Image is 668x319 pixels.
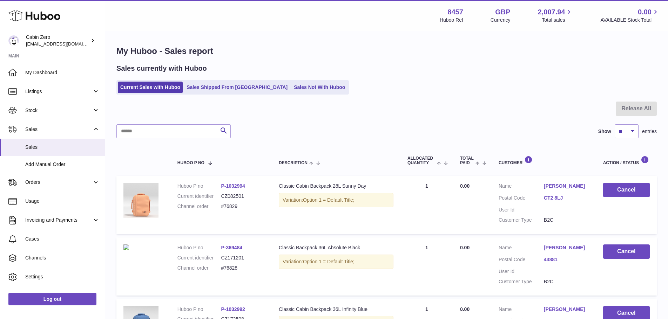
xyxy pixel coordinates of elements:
[118,82,183,93] a: Current Sales with Huboo
[460,245,470,250] span: 0.00
[221,306,245,312] a: P-1032992
[25,255,100,261] span: Channels
[544,195,589,201] a: CT2 8LJ
[279,183,393,189] div: Classic Cabin Backpack 28L Sunny Day
[25,107,92,114] span: Stock
[460,156,474,165] span: Total paid
[221,255,265,261] dd: CZ171201
[25,217,92,223] span: Invoicing and Payments
[603,244,650,259] button: Cancel
[499,244,544,253] dt: Name
[542,17,573,23] span: Total sales
[25,126,92,133] span: Sales
[499,256,544,265] dt: Postal Code
[25,144,100,151] span: Sales
[544,217,589,223] dd: B2C
[400,176,453,234] td: 1
[26,34,89,47] div: Cabin Zero
[499,268,544,275] dt: User Id
[25,273,100,280] span: Settings
[279,161,308,165] span: Description
[538,7,565,17] span: 2,007.94
[538,7,573,23] a: 2,007.94 Total sales
[184,82,290,93] a: Sales Shipped From [GEOGRAPHIC_DATA]
[25,236,100,242] span: Cases
[177,265,221,271] dt: Channel order
[603,156,650,165] div: Action / Status
[499,156,589,165] div: Customer
[400,237,453,296] td: 1
[291,82,348,93] a: Sales Not With Huboo
[123,244,129,250] img: cabinzero-classic15_90f459cd-debb-44b1-9a35-58bbb136faa7.jpg
[25,88,92,95] span: Listings
[25,161,100,168] span: Add Manual Order
[598,128,611,135] label: Show
[642,128,657,135] span: entries
[544,244,589,251] a: [PERSON_NAME]
[221,193,265,200] dd: CZ082501
[499,207,544,213] dt: User Id
[544,306,589,313] a: [PERSON_NAME]
[303,259,355,264] span: Option 1 = Default Title;
[221,203,265,210] dd: #76829
[116,46,657,57] h1: My Huboo - Sales report
[177,244,221,251] dt: Huboo P no
[600,7,660,23] a: 0.00 AVAILABLE Stock Total
[303,197,355,203] span: Option 1 = Default Title;
[499,278,544,285] dt: Customer Type
[600,17,660,23] span: AVAILABLE Stock Total
[177,306,221,313] dt: Huboo P no
[221,183,245,189] a: P-1032994
[177,161,204,165] span: Huboo P no
[177,183,221,189] dt: Huboo P no
[116,64,207,73] h2: Sales currently with Huboo
[544,256,589,263] a: 43881
[8,293,96,305] a: Log out
[460,183,470,189] span: 0.00
[279,244,393,251] div: Classic Backpack 36L Absolute Black
[544,183,589,189] a: [PERSON_NAME]
[25,69,100,76] span: My Dashboard
[499,183,544,191] dt: Name
[25,198,100,204] span: Usage
[544,278,589,285] dd: B2C
[447,7,463,17] strong: 8457
[460,306,470,312] span: 0.00
[221,265,265,271] dd: #76828
[495,7,510,17] strong: GBP
[177,203,221,210] dt: Channel order
[279,255,393,269] div: Variation:
[25,179,92,186] span: Orders
[8,35,19,46] img: internalAdmin-8457@internal.huboo.com
[491,17,511,23] div: Currency
[279,306,393,313] div: Classic Cabin Backpack 36L Infinity Blue
[440,17,463,23] div: Huboo Ref
[499,195,544,203] dt: Postal Code
[221,245,242,250] a: P-369484
[603,183,650,197] button: Cancel
[407,156,435,165] span: ALLOCATED Quantity
[177,193,221,200] dt: Current identifier
[279,193,393,207] div: Variation:
[123,183,158,218] img: CLASSIC-28L-SUNNY-DAY-FRONT.jpg
[499,306,544,314] dt: Name
[638,7,652,17] span: 0.00
[26,41,103,47] span: [EMAIL_ADDRESS][DOMAIN_NAME]
[499,217,544,223] dt: Customer Type
[177,255,221,261] dt: Current identifier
